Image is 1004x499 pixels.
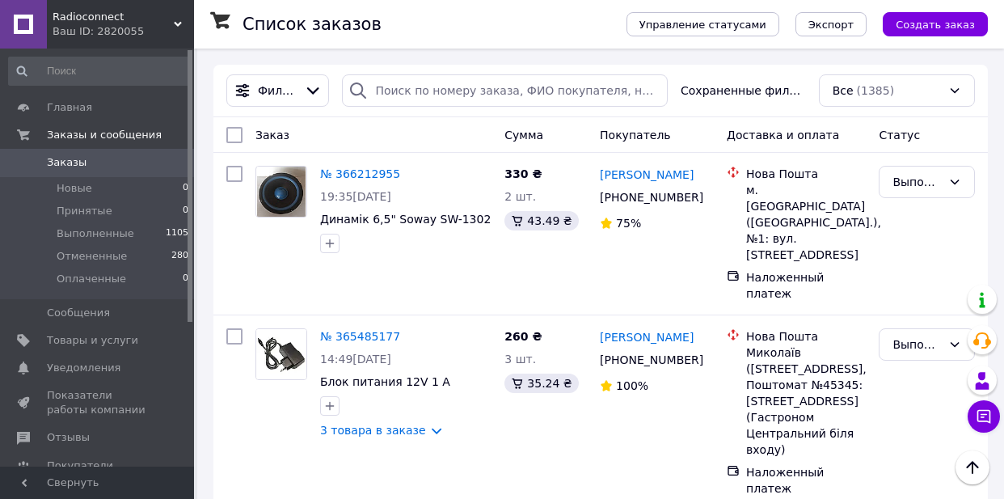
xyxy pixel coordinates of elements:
span: 75% [616,217,641,230]
span: Главная [47,100,92,115]
a: [PERSON_NAME] [600,329,694,345]
a: Блок питания 12V 1 A [320,375,450,388]
span: 330 ₴ [504,167,542,180]
span: Оплаченные [57,272,126,286]
div: Миколаїв ([STREET_ADDRESS], Поштомат №45345: [STREET_ADDRESS] (Гастроном Центральний біля входу) [746,345,866,458]
div: м. [GEOGRAPHIC_DATA] ([GEOGRAPHIC_DATA].), №1: вул. [STREET_ADDRESS] [746,182,866,263]
span: Фильтры [258,82,297,99]
span: Уведомления [47,361,120,375]
span: Товары и услуги [47,333,138,348]
span: 0 [183,272,188,286]
div: Ваш ID: 2820055 [53,24,194,39]
span: Заказ [255,129,289,142]
div: Наложенный платеж [746,269,866,302]
div: 43.49 ₴ [504,211,578,230]
span: Отзывы [47,430,90,445]
button: Управление статусами [626,12,779,36]
span: Статус [879,129,920,142]
span: 14:49[DATE] [320,353,391,366]
img: Фото товару [257,167,306,217]
span: 19:35[DATE] [320,190,391,203]
span: 100% [616,379,648,392]
span: Создать заказ [896,19,975,31]
div: Нова Пошта [746,328,866,345]
div: 35.24 ₴ [504,374,578,393]
span: Заказы [47,155,86,170]
span: Сообщения [47,306,110,320]
span: Radioconnect [53,10,174,24]
div: [PHONE_NUMBER] [597,349,702,371]
a: Фото товару [255,166,307,218]
a: Фото товару [255,328,307,380]
span: (1385) [857,84,895,97]
span: 260 ₴ [504,330,542,343]
input: Поиск [8,57,190,86]
div: Выполнен [892,173,942,191]
img: Фото товару [256,329,306,379]
span: 280 [171,249,188,264]
button: Экспорт [795,12,867,36]
span: 0 [183,181,188,196]
h1: Список заказов [243,15,382,34]
span: Показатели работы компании [47,388,150,417]
span: Выполненные [57,226,134,241]
span: Все [833,82,854,99]
span: Управление статусами [639,19,766,31]
span: Доставка и оплата [727,129,839,142]
a: [PERSON_NAME] [600,167,694,183]
div: Наложенный платеж [746,464,866,497]
div: Выполнен [892,336,942,353]
span: Сумма [504,129,543,142]
a: № 365485177 [320,330,400,343]
span: 2 шт. [504,190,536,203]
a: Динамік 6,5" Soway SW-1302 [320,213,491,226]
span: Экспорт [808,19,854,31]
div: [PHONE_NUMBER] [597,186,702,209]
a: 3 товара в заказе [320,424,426,437]
span: Сохраненные фильтры: [681,82,806,99]
input: Поиск по номеру заказа, ФИО покупателя, номеру телефона, Email, номеру накладной [342,74,668,107]
span: 1105 [166,226,188,241]
span: Заказы и сообщения [47,128,162,142]
button: Чат с покупателем [968,400,1000,433]
a: Создать заказ [867,17,988,30]
button: Создать заказ [883,12,988,36]
span: Покупатели [47,459,113,473]
div: Нова Пошта [746,166,866,182]
span: Покупатель [600,129,671,142]
span: Новые [57,181,92,196]
span: 3 шт. [504,353,536,366]
span: Принятые [57,204,112,218]
button: Наверх [955,450,989,484]
span: 0 [183,204,188,218]
span: Отмененные [57,249,127,264]
a: № 366212955 [320,167,400,180]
